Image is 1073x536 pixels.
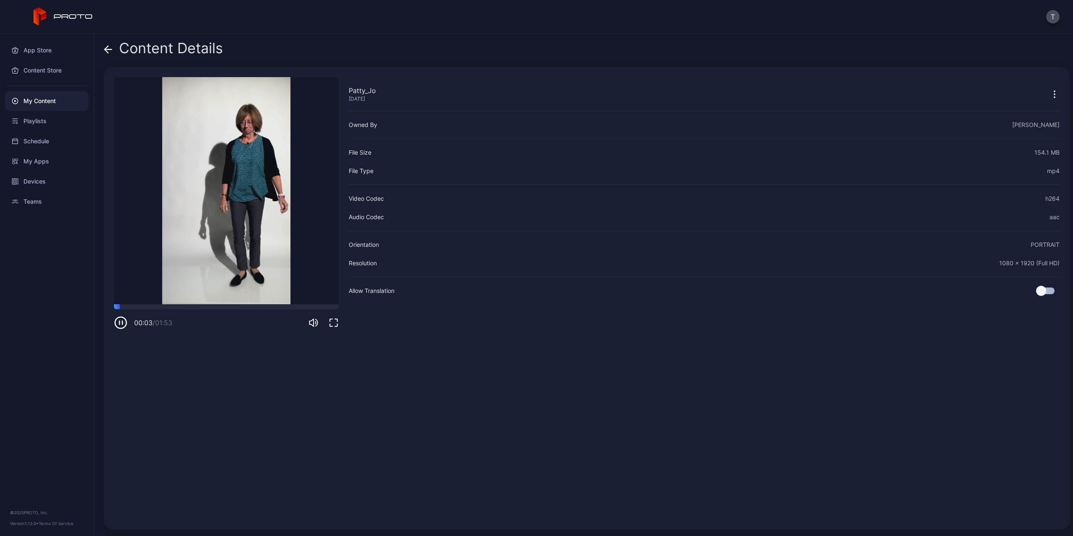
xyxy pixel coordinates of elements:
[349,212,384,222] div: Audio Codec
[5,60,88,80] a: Content Store
[10,509,83,516] div: © 2025 PROTO, Inc.
[5,171,88,192] a: Devices
[999,258,1060,268] div: 1080 x 1920 (Full HD)
[5,131,88,151] a: Schedule
[349,240,379,250] div: Orientation
[349,148,371,158] div: File Size
[349,258,377,268] div: Resolution
[114,77,339,304] video: Sorry, your browser doesn‘t support embedded videos
[1045,194,1060,204] div: h264
[134,318,172,328] div: 00:03
[1031,240,1060,250] div: PORTRAIT
[153,318,172,327] span: / 01:53
[349,286,394,296] div: Allow Translation
[5,192,88,212] a: Teams
[1034,148,1060,158] div: 154.1 MB
[1050,212,1060,222] div: aac
[349,85,376,96] div: Patty_Jo
[10,521,39,526] span: Version 1.13.0 •
[39,521,73,526] a: Terms Of Service
[1047,166,1060,176] div: mp4
[1012,120,1060,130] div: [PERSON_NAME]
[1046,10,1060,23] button: T
[349,96,376,102] div: [DATE]
[5,40,88,60] a: App Store
[5,91,88,111] a: My Content
[349,120,377,130] div: Owned By
[5,111,88,131] a: Playlists
[104,40,223,60] div: Content Details
[349,166,373,176] div: File Type
[5,151,88,171] a: My Apps
[349,194,384,204] div: Video Codec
